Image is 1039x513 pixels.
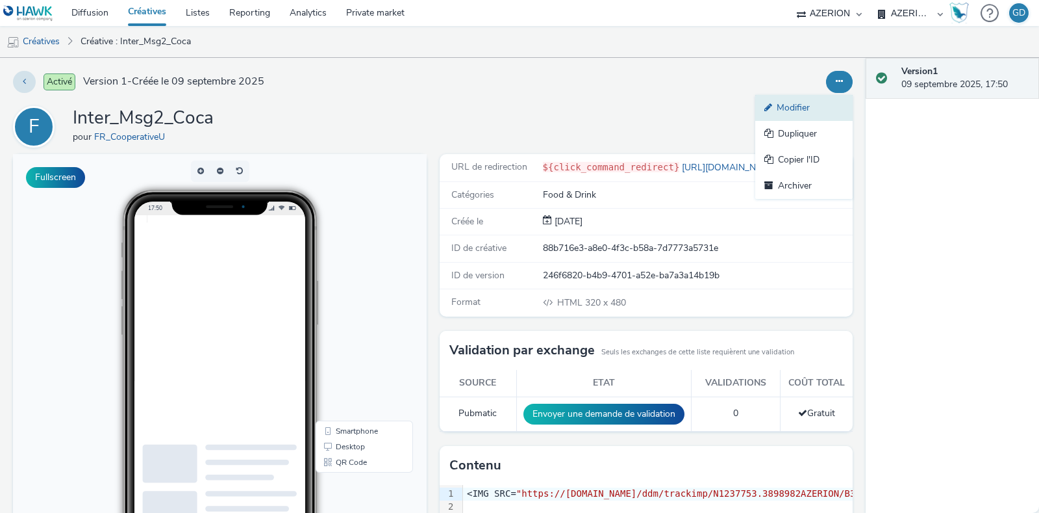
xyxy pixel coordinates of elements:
span: Activé [44,73,75,90]
h3: Contenu [449,456,501,475]
span: Desktop [323,289,352,296]
div: F [29,109,40,145]
span: URL de redirection [451,161,527,173]
th: Coût total [781,370,853,397]
a: [URL][DOMAIN_NAME] [679,161,783,174]
div: Food & Drink [543,189,852,202]
a: Copier l'ID [755,147,853,173]
span: Smartphone [323,273,365,281]
span: Catégories [451,189,494,201]
a: Archiver [755,173,853,199]
div: 09 septembre 2025, 17:50 [901,65,1029,92]
td: Pubmatic [440,397,517,431]
span: 17:50 [135,50,149,57]
button: Envoyer une demande de validation [523,404,684,425]
span: QR Code [323,304,354,312]
h1: Inter_Msg2_Coca [73,106,214,131]
div: 88b716e3-a8e0-4f3c-b58a-7d7773a5731e [543,242,852,255]
span: Gratuit [798,407,835,419]
div: 1 [440,488,456,501]
span: ID de version [451,269,505,282]
div: GD [1012,3,1025,23]
li: Smartphone [305,269,397,285]
span: HTML [557,296,585,309]
th: Validations [692,370,781,397]
img: undefined Logo [3,5,53,21]
a: Créative : Inter_Msg2_Coca [74,26,197,57]
a: F [13,120,60,133]
a: Hawk Academy [949,3,974,23]
span: ID de créative [451,242,507,254]
div: 246f6820-b4b9-4701-a52e-ba7a3a14b19b [543,269,852,282]
strong: Version 1 [901,65,938,77]
a: Dupliquer [755,121,853,147]
small: Seuls les exchanges de cette liste requièrent une validation [601,347,794,358]
span: Format [451,296,481,308]
span: 0 [733,407,738,419]
a: Modifier [755,95,853,121]
span: Créée le [451,215,483,228]
li: Desktop [305,285,397,300]
img: Hawk Academy [949,3,969,23]
a: FR_CooperativeU [94,131,170,143]
span: [DATE] [552,215,582,228]
h3: Validation par exchange [449,341,595,360]
img: mobile [6,36,19,49]
span: pour [73,131,94,143]
button: Fullscreen [26,167,85,188]
div: Création 09 septembre 2025, 17:50 [552,215,582,228]
span: Version 1 - Créée le 09 septembre 2025 [83,74,264,89]
li: QR Code [305,300,397,316]
th: Etat [517,370,692,397]
code: ${click_command_redirect} [543,162,680,172]
span: 320 x 480 [556,296,626,309]
th: Source [440,370,517,397]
